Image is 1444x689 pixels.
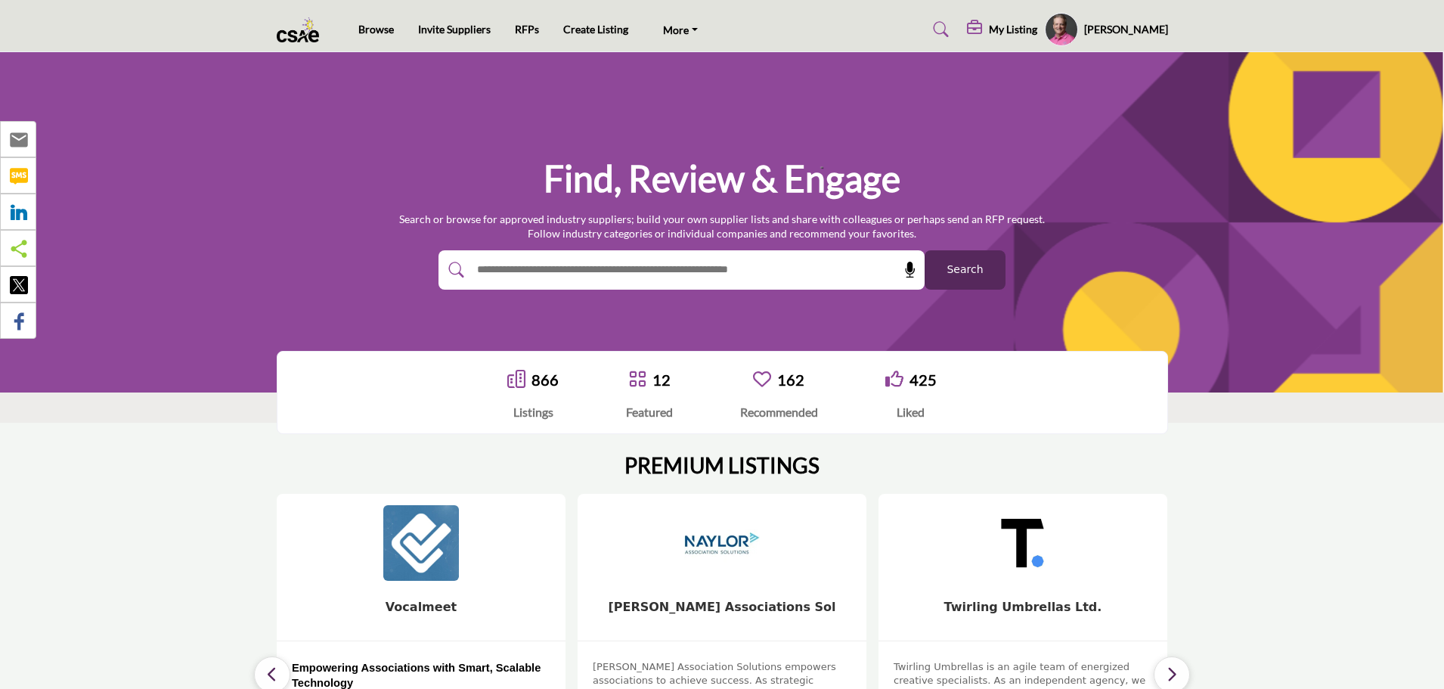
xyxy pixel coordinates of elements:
a: Go to Featured [628,370,646,390]
div: Listings [507,403,559,421]
img: Vocalmeet [383,505,459,581]
h2: PREMIUM LISTINGS [624,453,820,479]
h5: My Listing [989,23,1037,36]
h5: [PERSON_NAME] [1084,22,1168,37]
strong: Empowering Associations with Smart, Scalable Technology [292,662,544,689]
img: Twirling Umbrellas Ltd. [985,505,1061,581]
img: Naylor Associations Sol [684,505,760,581]
p: Search or browse for approved industry suppliers; build your own supplier lists and share with co... [399,212,1045,241]
a: More [652,19,708,40]
a: Twirling Umbrellas Ltd. [944,600,1102,614]
i: Go to Liked [885,370,903,388]
a: Go to Recommended [753,370,771,390]
a: Create Listing [563,23,628,36]
div: My Listing [967,20,1037,39]
a: Invite Suppliers [418,23,491,36]
span: Search [947,262,983,278]
div: Featured [626,403,673,421]
button: Search [925,250,1006,290]
div: Recommended [740,403,818,421]
a: Vocalmeet [386,600,457,614]
button: Show hide supplier dropdown [1045,13,1078,46]
h1: Find, Review & Engage [544,155,900,202]
a: Search [919,17,959,42]
a: [PERSON_NAME] Associations Sol [608,600,835,614]
b: Naylor Associations Sol [608,600,835,614]
a: 12 [652,371,671,389]
a: RFPs [515,23,539,36]
a: 162 [777,371,804,389]
img: Site Logo [277,17,327,42]
div: Liked [885,403,937,421]
a: Browse [358,23,394,36]
a: 425 [909,371,937,389]
a: 866 [531,371,559,389]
